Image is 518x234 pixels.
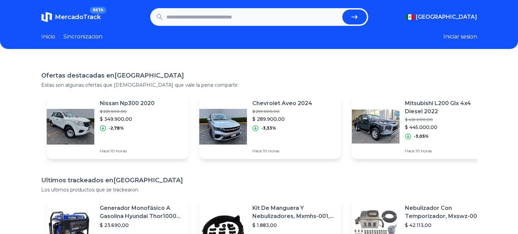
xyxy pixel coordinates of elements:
[55,13,101,21] span: MercadoTrack
[41,33,55,41] a: Inicio
[41,186,477,193] p: Los ultimos productos que se trackearon.
[405,99,488,116] p: Mitsubishi L200 Glx 4x4 Diesel 2022
[405,204,488,220] p: Nebulizador Con Temporizador, Mxswz-009, 50m, 40 Boquillas
[252,116,312,122] p: $ 289.900,00
[405,117,488,122] p: $ 459.000,00
[252,99,312,107] p: Chevrolet Aveo 2024
[414,134,429,139] p: -3,05%
[199,94,341,159] a: Featured imageChevrolet Aveo 2024$ 299.900,00$ 289.900,00-3,33%Hace 10 horas
[352,94,493,159] a: Featured imageMitsubishi L200 Glx 4x4 Diesel 2022$ 459.000,00$ 445.000,00-3,05%Hace 10 horas
[100,99,155,107] p: Nissan Np300 2020
[352,103,399,150] img: Featured image
[100,222,183,229] p: $ 23.690,00
[100,116,155,122] p: $ 349.900,00
[41,71,477,80] h1: Ofertas destacadas en [GEOGRAPHIC_DATA]
[90,7,106,14] span: BETA
[405,14,414,20] img: Mexico
[252,148,312,154] p: Hace 10 horas
[405,222,488,229] p: $ 42.113,00
[416,13,477,21] span: [GEOGRAPHIC_DATA]
[63,33,103,41] a: Sincronizacion
[100,148,155,154] p: Hace 10 horas
[252,222,335,229] p: $ 1.883,00
[47,94,188,159] a: Featured imageNissan Np300 2020$ 359.900,00$ 349.900,00-2,78%Hace 10 horas
[109,126,124,131] p: -2,78%
[252,204,335,220] p: Kit De Manguera Y Nebulizadores, Mxmhs-001, 6m, 6 Tees, 8 Bo
[41,175,477,185] h1: Ultimos trackeados en [GEOGRAPHIC_DATA]
[100,109,155,114] p: $ 359.900,00
[100,204,183,220] p: Generador Monofásico A Gasolina Hyundai Thor10000 P 11.5 Kw
[47,103,94,150] img: Featured image
[199,103,247,150] img: Featured image
[261,126,276,131] p: -3,33%
[252,109,312,114] p: $ 299.900,00
[405,148,488,154] p: Hace 10 horas
[41,82,477,88] p: Estas son algunas ofertas que [DEMOGRAPHIC_DATA] que vale la pena compartir.
[41,12,52,22] img: MercadoTrack
[41,12,101,22] a: MercadoTrackBETA
[443,33,477,41] button: Iniciar sesion
[405,13,477,21] button: [GEOGRAPHIC_DATA]
[405,124,488,131] p: $ 445.000,00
